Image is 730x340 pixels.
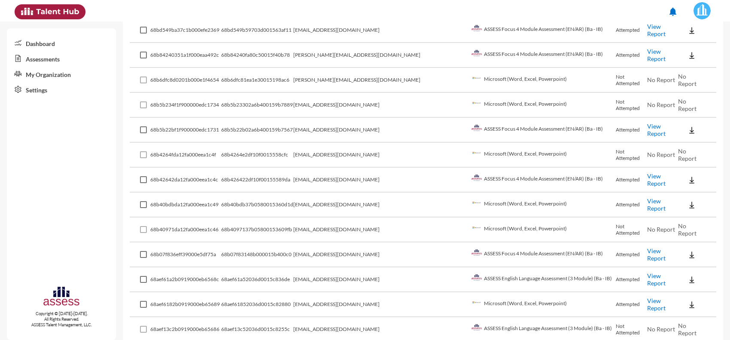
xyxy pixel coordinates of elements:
[150,242,221,267] td: 68b07f836eff39000e5df75a
[678,98,697,112] span: No Report
[647,272,666,287] a: View Report
[616,43,647,68] td: Attempted
[150,18,221,43] td: 68bd549ba37c1b000efe2369
[647,48,666,62] a: View Report
[7,35,116,51] a: Dashboard
[150,292,221,317] td: 68aef6182b0919000eb65689
[469,93,616,118] td: Microsoft (Word, Excel, Powerpoint)
[469,217,616,242] td: Microsoft (Word, Excel, Powerpoint)
[647,247,666,262] a: View Report
[469,43,616,68] td: ASSESS Focus 4 Module Assessment (EN/AR) (Ba - IB)
[221,217,293,242] td: 68b4097137b05800153609fb
[221,143,293,168] td: 68b4264e2df10f0015558cfc
[293,193,469,217] td: [EMAIL_ADDRESS][DOMAIN_NAME]
[616,143,647,168] td: Not Attempted
[293,217,469,242] td: [EMAIL_ADDRESS][DOMAIN_NAME]
[150,168,221,193] td: 68b42642da12fa000eea1c4c
[293,267,469,292] td: [EMAIL_ADDRESS][DOMAIN_NAME]
[469,168,616,193] td: ASSESS Focus 4 Module Assessment (EN/AR) (Ba - IB)
[150,43,221,68] td: 68b84240351a1f000eaa492c
[678,322,697,337] span: No Report
[678,73,697,87] span: No Report
[647,151,675,158] span: No Report
[221,118,293,143] td: 68b5b22b02a6b400159b7567
[616,242,647,267] td: Attempted
[678,147,697,162] span: No Report
[293,68,469,93] td: [PERSON_NAME][EMAIL_ADDRESS][DOMAIN_NAME]
[647,197,666,212] a: View Report
[616,18,647,43] td: Attempted
[469,292,616,317] td: Microsoft (Word, Excel, Powerpoint)
[616,267,647,292] td: Attempted
[150,93,221,118] td: 68b5b234f1f900000edc1734
[293,93,469,118] td: [EMAIL_ADDRESS][DOMAIN_NAME]
[469,242,616,267] td: ASSESS Focus 4 Module Assessment (EN/AR) (Ba - IB)
[221,168,293,193] td: 68b426422df10f00155589da
[7,82,116,97] a: Settings
[469,193,616,217] td: Microsoft (Word, Excel, Powerpoint)
[221,68,293,93] td: 68b6dfc81ea1e30015198ac6
[293,292,469,317] td: [EMAIL_ADDRESS][DOMAIN_NAME]
[293,18,469,43] td: [EMAIL_ADDRESS][DOMAIN_NAME]
[221,93,293,118] td: 68b5b23302a6b400159b7889
[7,51,116,66] a: Assessments
[469,68,616,93] td: Microsoft (Word, Excel, Powerpoint)
[221,292,293,317] td: 68aef61852036d0015c82880
[150,143,221,168] td: 68b4264fda12fa000eea1c4f
[647,325,675,333] span: No Report
[221,43,293,68] td: 68b84240fa80c50015f40b78
[616,292,647,317] td: Attempted
[150,118,221,143] td: 68b5b22bf1f900000edc1731
[469,118,616,143] td: ASSESS Focus 4 Module Assessment (EN/AR) (Ba - IB)
[7,66,116,82] a: My Organization
[293,168,469,193] td: [EMAIL_ADDRESS][DOMAIN_NAME]
[7,311,116,328] p: Copyright © [DATE]-[DATE]. All Rights Reserved. ASSESS Talent Management, LLC.
[668,6,678,17] mat-icon: notifications
[221,18,293,43] td: 68bd549b59703d001563af11
[616,118,647,143] td: Attempted
[221,193,293,217] td: 68b40bdb37b0580015360d1d
[647,172,666,187] a: View Report
[469,267,616,292] td: ASSESS English Language Assessment (3 Module) (Ba - IB)
[43,285,81,309] img: assesscompany-logo.png
[647,101,675,108] span: No Report
[616,68,647,93] td: Not Attempted
[647,23,666,37] a: View Report
[221,242,293,267] td: 68b07f83148b000015b400c0
[150,68,221,93] td: 68b6dfc8d0201b000e1f4654
[469,143,616,168] td: Microsoft (Word, Excel, Powerpoint)
[647,123,666,137] a: View Report
[647,226,675,233] span: No Report
[616,93,647,118] td: Not Attempted
[469,18,616,43] td: ASSESS Focus 4 Module Assessment (EN/AR) (Ba - IB)
[150,217,221,242] td: 68b40971da12fa000eea1c46
[293,43,469,68] td: [PERSON_NAME][EMAIL_ADDRESS][DOMAIN_NAME]
[150,193,221,217] td: 68b40bdbda12fa000eea1c49
[678,222,697,237] span: No Report
[150,267,221,292] td: 68aef61a2b0919000eb6568c
[293,118,469,143] td: [EMAIL_ADDRESS][DOMAIN_NAME]
[647,76,675,83] span: No Report
[647,297,666,312] a: View Report
[616,193,647,217] td: Attempted
[293,143,469,168] td: [EMAIL_ADDRESS][DOMAIN_NAME]
[293,242,469,267] td: [EMAIL_ADDRESS][DOMAIN_NAME]
[616,168,647,193] td: Attempted
[616,217,647,242] td: Not Attempted
[221,267,293,292] td: 68aef61a52036d0015c836de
